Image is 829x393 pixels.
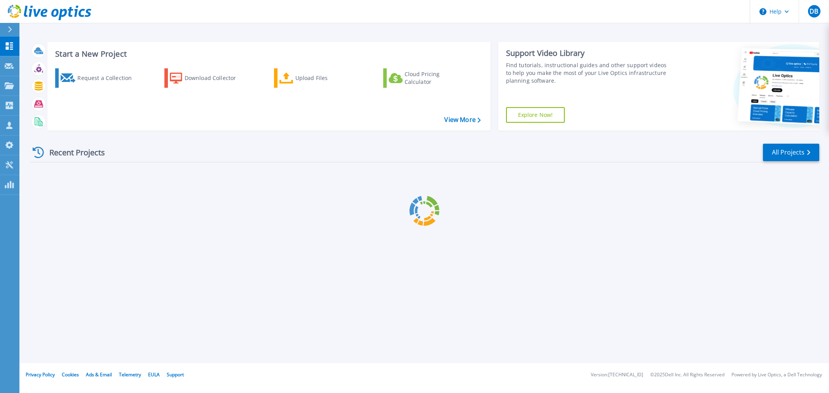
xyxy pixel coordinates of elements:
li: © 2025 Dell Inc. All Rights Reserved [650,372,724,377]
a: Upload Files [274,68,361,88]
h3: Start a New Project [55,50,480,58]
a: Explore Now! [506,107,565,123]
a: Download Collector [164,68,251,88]
a: Support [167,371,184,378]
a: Request a Collection [55,68,142,88]
a: Ads & Email [86,371,112,378]
a: All Projects [763,144,819,161]
div: Request a Collection [77,70,140,86]
li: Version: [TECHNICAL_ID] [591,372,643,377]
span: DB [810,8,818,14]
div: Download Collector [185,70,247,86]
a: Cloud Pricing Calculator [383,68,470,88]
div: Recent Projects [30,143,115,162]
a: Privacy Policy [26,371,55,378]
a: Cookies [62,371,79,378]
div: Find tutorials, instructional guides and other support videos to help you make the most of your L... [506,61,671,85]
a: Telemetry [119,371,141,378]
div: Support Video Library [506,48,671,58]
a: EULA [148,371,160,378]
div: Upload Files [295,70,358,86]
div: Cloud Pricing Calculator [405,70,467,86]
a: View More [444,116,480,123]
li: Powered by Live Optics, a Dell Technology [731,372,822,377]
